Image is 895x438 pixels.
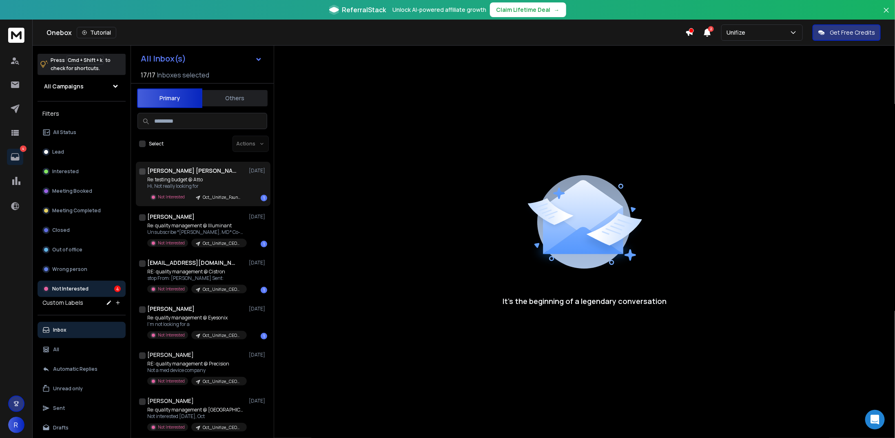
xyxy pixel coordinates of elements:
[66,55,104,65] span: Cmd + Shift + k
[158,240,185,246] p: Not Interested
[38,183,126,199] button: Meeting Booked
[47,27,685,38] div: Onebox
[38,242,126,258] button: Out of office
[38,202,126,219] button: Meeting Completed
[249,260,267,266] p: [DATE]
[147,367,245,374] p: Not a med device company
[38,78,126,95] button: All Campaigns
[147,229,245,236] p: Unsubscribe *[PERSON_NAME], MD* Co-Founder
[38,322,126,338] button: Inbox
[53,346,59,353] p: All
[7,149,23,165] a: 4
[249,398,267,404] p: [DATE]
[38,261,126,277] button: Wrong person
[147,361,245,367] p: RE: quality management @ Precision
[147,315,245,321] p: Re: quality management @ Eyesonix
[52,207,101,214] p: Meeting Completed
[42,299,83,307] h3: Custom Labels
[77,27,116,38] button: Tutorial
[38,144,126,160] button: Lead
[203,286,242,293] p: Oct_Unifize_CEO_MedDevice_USA
[44,82,84,90] h1: All Campaigns
[249,167,267,174] p: [DATE]
[249,213,267,220] p: [DATE]
[38,341,126,358] button: All
[38,281,126,297] button: Not Interested4
[147,321,245,328] p: I'm not looking for a
[134,51,269,67] button: All Inbox(s)
[147,183,245,189] p: Hi, Not really looking for
[38,163,126,180] button: Interested
[865,410,885,429] div: Open Intercom Messenger
[8,417,24,433] button: R
[147,176,245,183] p: Re: testing budget @ Atto
[52,247,82,253] p: Out of office
[147,305,195,313] h1: [PERSON_NAME]
[727,29,749,37] p: Unifize
[881,5,892,24] button: Close banner
[203,194,242,200] p: Oct_Unifize_Founder_MedDevice_USA
[158,286,185,292] p: Not Interested
[147,397,194,405] h1: [PERSON_NAME]
[393,6,487,14] p: Unlock AI-powered affiliate growth
[158,194,185,200] p: Not Interested
[141,70,155,80] span: 17 / 17
[52,266,87,273] p: Wrong person
[261,287,267,293] div: 1
[147,413,245,420] p: Not interested [DATE], Oct
[147,269,245,275] p: RE: quality management @ Cistron
[114,286,121,292] div: 4
[38,108,126,119] h3: Filters
[147,213,195,221] h1: [PERSON_NAME]
[38,420,126,436] button: Drafts
[53,385,83,392] p: Unread only
[249,306,267,312] p: [DATE]
[53,405,65,412] p: Sent
[261,333,267,339] div: 1
[147,407,245,413] p: Re: quality management @ [GEOGRAPHIC_DATA]
[38,361,126,377] button: Automatic Replies
[38,381,126,397] button: Unread only
[158,424,185,430] p: Not Interested
[53,366,97,372] p: Automatic Replies
[203,379,242,385] p: Oct_Unifize_CEO_MedDevice_USA
[203,240,242,247] p: Oct_Unifize_CEO_MedDevice_USA
[38,400,126,416] button: Sent
[490,2,566,17] button: Claim Lifetime Deal→
[813,24,881,41] button: Get Free Credits
[157,70,209,80] h3: Inboxes selected
[830,29,875,37] p: Get Free Credits
[53,129,76,136] p: All Status
[202,89,268,107] button: Others
[20,145,27,152] p: 4
[708,26,714,32] span: 2
[158,332,185,338] p: Not Interested
[52,286,89,292] p: Not Interested
[137,88,202,108] button: Primary
[52,188,92,194] p: Meeting Booked
[203,332,242,339] p: Oct_Unifize_CEO_MedDevice_USA
[203,425,242,431] p: Oct_Unifize_CEO_MedDevice_USA
[342,5,386,15] span: ReferralStack
[52,149,64,155] p: Lead
[53,425,69,431] p: Drafts
[147,275,245,282] p: stop From: [PERSON_NAME] Sent:
[52,227,70,233] p: Closed
[141,55,186,63] h1: All Inbox(s)
[147,167,237,175] h1: [PERSON_NAME] [PERSON_NAME]
[249,352,267,358] p: [DATE]
[261,241,267,247] div: 1
[554,6,560,14] span: →
[51,56,111,73] p: Press to check for shortcuts.
[53,327,66,333] p: Inbox
[147,222,245,229] p: Re: quality management @ Illuminant
[52,168,79,175] p: Interested
[147,259,237,267] h1: [EMAIL_ADDRESS][DOMAIN_NAME]
[147,351,194,359] h1: [PERSON_NAME]
[261,195,267,201] div: 1
[149,141,164,147] label: Select
[158,378,185,384] p: Not Interested
[38,124,126,141] button: All Status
